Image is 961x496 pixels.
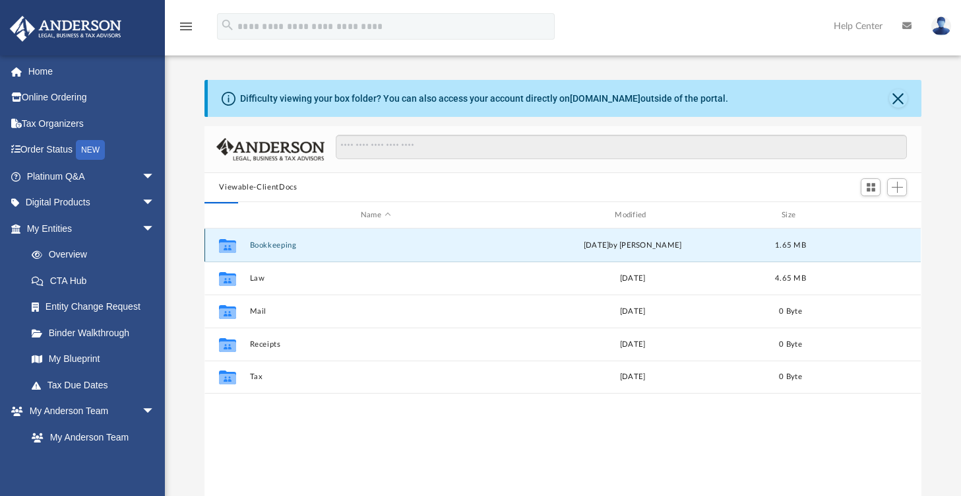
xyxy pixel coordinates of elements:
[887,178,907,197] button: Add
[9,190,175,216] a: Digital Productsarrow_drop_down
[250,372,501,381] button: Tax
[18,424,162,450] a: My Anderson Team
[178,18,194,34] i: menu
[507,371,759,383] div: [DATE]
[823,209,915,221] div: id
[9,58,175,85] a: Home
[507,240,759,252] div: [DATE] by [PERSON_NAME]
[219,182,297,194] button: Viewable-ClientDocs
[18,320,175,346] a: Binder Walkthrough
[9,398,168,425] a: My Anderson Teamarrow_drop_down
[570,93,640,104] a: [DOMAIN_NAME]
[142,398,168,425] span: arrow_drop_down
[9,163,175,190] a: Platinum Q&Aarrow_drop_down
[250,241,501,250] button: Bookkeeping
[250,307,501,316] button: Mail
[861,178,881,197] button: Switch to Grid View
[6,16,125,42] img: Anderson Advisors Platinum Portal
[18,450,168,477] a: Anderson System
[931,17,951,36] img: User Pic
[507,273,759,285] div: [DATE]
[507,306,759,318] div: [DATE]
[240,92,728,106] div: Difficulty viewing your box folder? You can also access your account directly on outside of the p...
[507,339,759,351] div: [DATE]
[780,373,803,380] span: 0 Byte
[9,137,175,164] a: Order StatusNEW
[18,294,175,320] a: Entity Change Request
[775,275,806,282] span: 4.65 MB
[249,209,501,221] div: Name
[18,242,175,268] a: Overview
[9,85,175,111] a: Online Ordering
[76,140,105,160] div: NEW
[507,209,759,221] div: Modified
[178,25,194,34] a: menu
[142,163,168,190] span: arrow_drop_down
[9,215,175,242] a: My Entitiesarrow_drop_down
[780,341,803,348] span: 0 Byte
[775,242,806,249] span: 1.65 MB
[250,340,501,349] button: Receipts
[142,190,168,217] span: arrow_drop_down
[9,110,175,137] a: Tax Organizers
[142,215,168,242] span: arrow_drop_down
[336,135,907,160] input: Search files and folders
[210,209,243,221] div: id
[18,372,175,398] a: Tax Due Dates
[764,209,817,221] div: Size
[250,274,501,283] button: Law
[780,308,803,315] span: 0 Byte
[220,18,235,32] i: search
[18,346,168,372] a: My Blueprint
[889,89,908,108] button: Close
[18,267,175,294] a: CTA Hub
